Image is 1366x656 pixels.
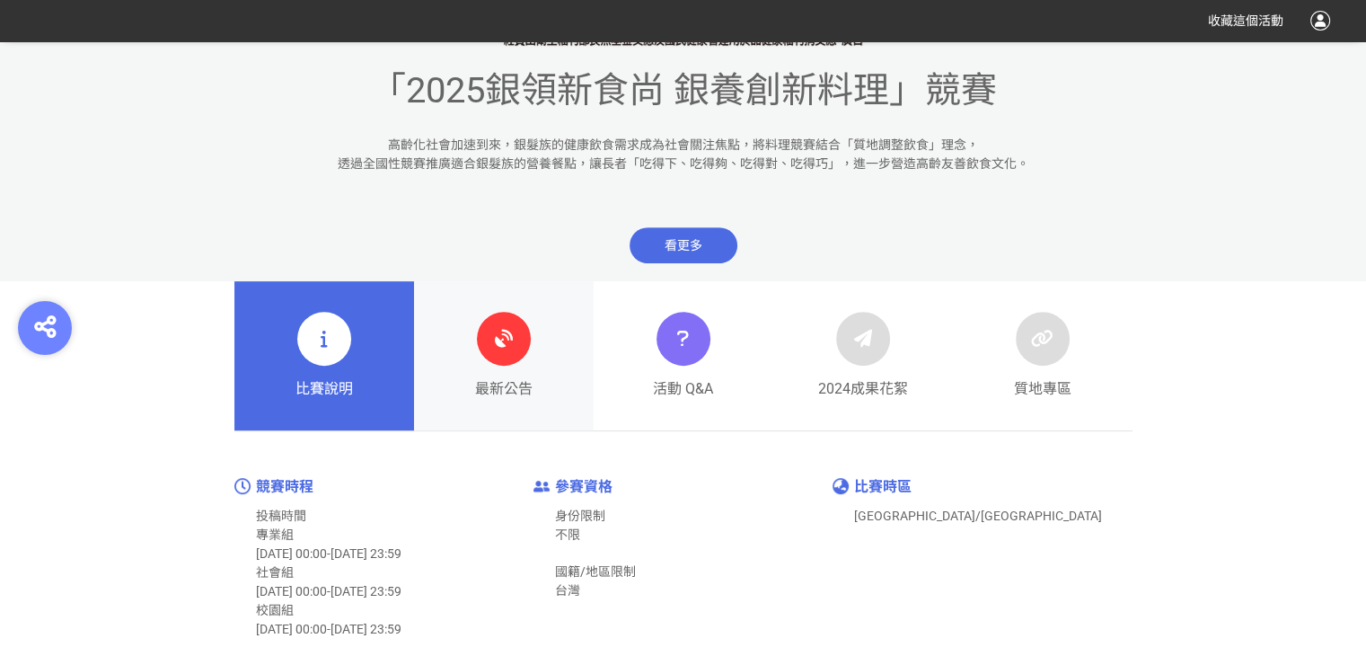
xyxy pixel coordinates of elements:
[555,478,612,495] span: 參賽資格
[256,622,327,636] span: [DATE] 00:00
[256,546,327,561] span: [DATE] 00:00
[256,603,294,617] span: 校園組
[533,481,550,492] img: icon-enter-limit.61bcfae.png
[854,478,912,495] span: 比賽時區
[1208,13,1283,28] span: 收藏這個活動
[256,584,327,598] span: [DATE] 00:00
[854,509,1102,523] span: [GEOGRAPHIC_DATA]/[GEOGRAPHIC_DATA]
[234,281,414,430] a: 比賽說明
[330,584,401,598] span: [DATE] 23:59
[594,281,773,430] a: 活動 Q&A
[234,478,251,494] img: icon-time.04e13fc.png
[327,584,330,598] span: -
[327,622,330,636] span: -
[773,281,953,430] a: 2024成果花絮
[953,281,1132,430] a: 質地專區
[555,527,580,542] span: 不限
[370,94,997,104] a: 「2025銀領新食尚 銀養創新料理」競賽
[256,565,294,580] span: 社會組
[475,378,533,400] span: 最新公告
[330,622,401,636] span: [DATE] 23:59
[1014,378,1071,400] span: 質地專區
[295,378,353,400] span: 比賽說明
[555,564,636,579] span: 國籍/地區限制
[414,281,594,430] a: 最新公告
[833,478,849,494] img: icon-timezone.9e564b4.png
[555,583,580,598] span: 台灣
[256,527,294,542] span: 專業組
[256,478,313,495] span: 競賽時程
[630,227,737,263] span: 看更多
[330,546,401,561] span: [DATE] 23:59
[327,546,330,561] span: -
[256,509,306,523] span: 投稿時間
[653,378,713,400] span: 活動 Q&A
[555,509,605,523] span: 身份限制
[818,378,908,400] span: 2024成果花絮
[370,69,997,111] span: 「2025銀領新食尚 銀養創新料理」競賽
